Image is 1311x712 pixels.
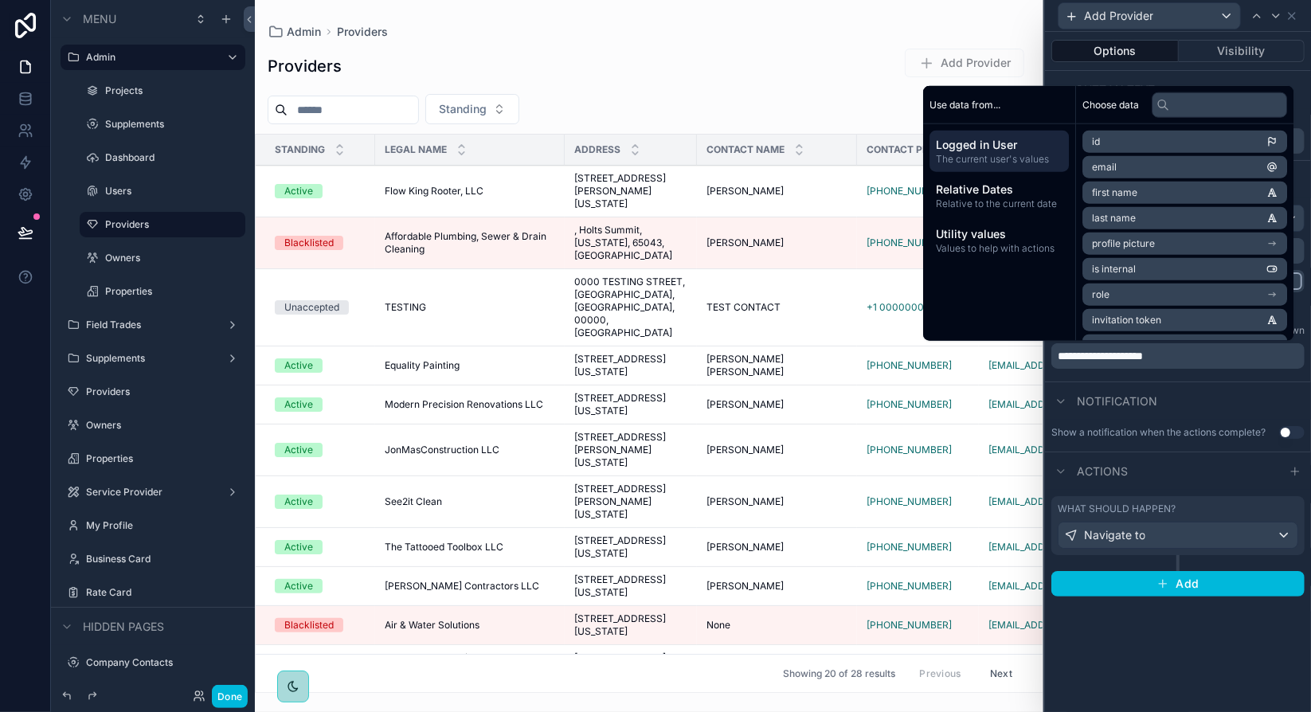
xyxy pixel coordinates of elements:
[867,619,969,632] a: [PHONE_NUMBER]
[867,495,952,508] a: [PHONE_NUMBER]
[867,444,969,456] a: [PHONE_NUMBER]
[867,359,969,372] a: [PHONE_NUMBER]
[574,483,687,521] a: [STREET_ADDRESS][PERSON_NAME][US_STATE]
[1176,577,1199,591] span: Add
[284,495,313,509] div: Active
[988,580,1102,593] a: [EMAIL_ADDRESS][DOMAIN_NAME]
[1077,82,1155,98] span: Button text
[574,172,687,210] a: [STREET_ADDRESS][PERSON_NAME][US_STATE]
[936,153,1062,166] span: The current user's values
[706,444,784,456] span: [PERSON_NAME]
[385,359,555,372] a: Equality Painting
[929,98,1000,111] span: Use data from...
[105,218,236,231] a: Providers
[988,359,1102,372] a: [EMAIL_ADDRESS][DOMAIN_NAME]
[385,495,555,508] a: See2it Clean
[385,580,555,593] a: [PERSON_NAME] Contractors LLC
[275,300,366,315] a: Unaccepted
[706,353,847,378] a: [PERSON_NAME] [PERSON_NAME]
[83,11,116,27] span: Menu
[86,486,213,499] a: Service Provider
[86,553,236,565] label: Business Card
[287,24,321,40] span: Admin
[83,619,164,635] span: Hidden pages
[988,398,1102,411] a: [EMAIL_ADDRESS][DOMAIN_NAME]
[923,124,1075,268] div: scrollable content
[275,618,366,632] a: Blacklisted
[337,24,388,40] a: Providers
[275,540,366,554] a: Active
[86,352,213,365] label: Supplements
[988,444,1102,456] a: [EMAIL_ADDRESS][DOMAIN_NAME]
[706,541,847,554] a: [PERSON_NAME]
[574,431,687,469] span: [STREET_ADDRESS][PERSON_NAME][US_STATE]
[385,185,555,198] a: Flow King Rooter, LLC
[988,619,1102,632] a: [EMAIL_ADDRESS][DOMAIN_NAME]
[284,618,334,632] div: Blacklisted
[706,301,781,314] span: TEST CONTACT
[105,285,236,298] label: Properties
[706,619,730,632] span: None
[706,185,784,198] span: [PERSON_NAME]
[706,398,784,411] span: [PERSON_NAME]
[988,495,1102,508] a: [EMAIL_ADDRESS][DOMAIN_NAME]
[268,24,321,40] a: Admin
[86,419,236,432] a: Owners
[86,51,213,64] label: Admin
[105,185,236,198] a: Users
[706,495,847,508] a: [PERSON_NAME]
[385,541,503,554] span: The Tattooed Toolbox LLC
[1077,464,1128,479] span: Actions
[936,198,1062,210] span: Relative to the current date
[1058,2,1241,29] button: Add Provider
[275,184,366,198] a: Active
[86,319,213,331] label: Field Trades
[212,685,248,708] button: Done
[425,94,519,124] button: Select Button
[574,573,687,599] a: [STREET_ADDRESS][US_STATE]
[385,444,555,456] a: JonMasConstruction LLC
[574,353,687,378] a: [STREET_ADDRESS][US_STATE]
[574,534,687,560] a: [STREET_ADDRESS][US_STATE]
[574,612,687,638] a: [STREET_ADDRESS][US_STATE]
[86,656,236,669] label: Company Contacts
[574,651,687,677] a: [STREET_ADDRESS][US_STATE]
[385,398,555,411] a: Modern Precision Renovations LLC
[706,444,847,456] a: [PERSON_NAME]
[936,242,1062,255] span: Values to help with actions
[105,151,236,164] a: Dashboard
[574,276,687,339] span: 0000 TESTING STREET, [GEOGRAPHIC_DATA], [GEOGRAPHIC_DATA], 00000, [GEOGRAPHIC_DATA]
[1051,571,1305,597] button: Add
[706,398,847,411] a: [PERSON_NAME]
[385,143,447,156] span: Legal Name
[275,143,325,156] span: Standing
[385,619,479,632] span: Air & Water Solutions
[1082,98,1139,111] span: Choose data
[284,540,313,554] div: Active
[979,661,1023,686] button: Next
[1179,40,1305,62] button: Visibility
[385,651,555,677] a: L & L JR Cleaning/Handyman Services LLC
[936,137,1062,153] span: Logged in User
[86,519,236,532] label: My Profile
[105,84,236,97] label: Projects
[86,385,236,398] a: Providers
[105,252,236,264] label: Owners
[867,541,952,554] a: [PHONE_NUMBER]
[867,541,969,554] a: [PHONE_NUMBER]
[86,452,236,465] label: Properties
[867,301,969,314] a: +1 0000000000
[385,398,543,411] span: Modern Precision Renovations LLC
